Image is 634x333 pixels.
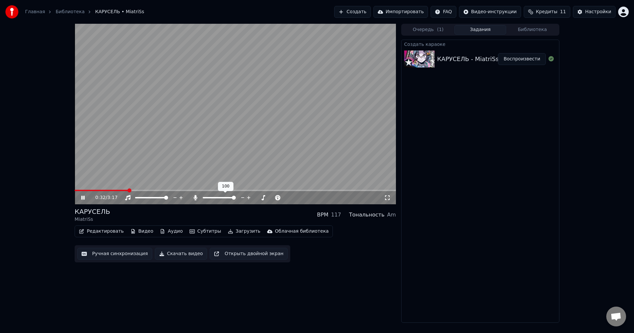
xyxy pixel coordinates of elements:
span: ( 1 ) [437,26,443,33]
button: FAQ [431,6,456,18]
button: Открыть двойной экран [210,248,288,260]
span: КАРУСЕЛЬ • MiatriSs [95,9,144,15]
button: Загрузить [225,227,263,236]
img: youka [5,5,18,18]
button: Очередь [402,25,454,35]
div: Настройки [585,9,611,15]
nav: breadcrumb [25,9,144,15]
div: Создать караоке [402,40,559,48]
div: / [95,194,111,201]
button: Субтитры [187,227,224,236]
button: Аудио [157,227,185,236]
a: Открытый чат [606,307,626,326]
div: КАРУСЕЛЬ - MiatriSs ★ [437,54,506,64]
button: Создать [334,6,370,18]
button: Скачать видео [155,248,207,260]
div: Облачная библиотека [275,228,329,235]
a: Библиотека [55,9,85,15]
button: Кредиты11 [524,6,570,18]
div: Am [387,211,396,219]
button: Задания [454,25,507,35]
span: 11 [560,9,566,15]
div: 100 [218,182,233,191]
button: Ручная синхронизация [77,248,152,260]
span: 3:17 [107,194,118,201]
div: MiatriSs [75,216,110,223]
button: Импортировать [373,6,428,18]
button: Видео-инструкции [459,6,521,18]
button: Воспроизвести [498,53,546,65]
a: Главная [25,9,45,15]
button: Редактировать [76,227,126,236]
button: Видео [128,227,156,236]
div: КАРУСЕЛЬ [75,207,110,216]
button: Настройки [573,6,616,18]
span: 0:32 [95,194,106,201]
div: BPM [317,211,328,219]
div: 117 [331,211,341,219]
span: Кредиты [536,9,557,15]
div: Тональность [349,211,384,219]
button: Библиотека [506,25,558,35]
